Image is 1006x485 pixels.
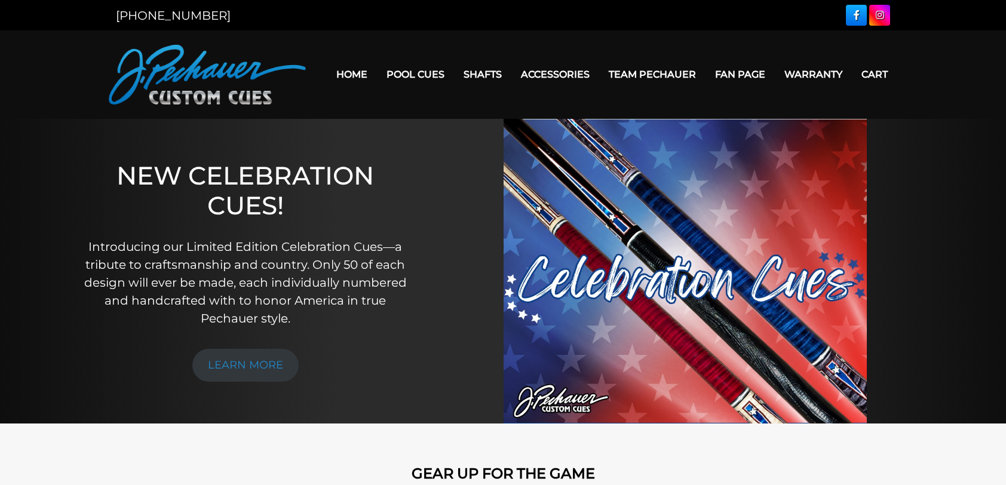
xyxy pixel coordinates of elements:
h1: NEW CELEBRATION CUES! [81,161,409,221]
a: Home [327,59,377,90]
a: Shafts [454,59,511,90]
a: Fan Page [706,59,775,90]
img: Pechauer Custom Cues [109,45,306,105]
strong: GEAR UP FOR THE GAME [412,465,595,482]
a: Accessories [511,59,599,90]
a: Pool Cues [377,59,454,90]
a: Cart [852,59,897,90]
a: Team Pechauer [599,59,706,90]
a: Warranty [775,59,852,90]
p: Introducing our Limited Edition Celebration Cues—a tribute to craftsmanship and country. Only 50 ... [81,238,409,327]
a: LEARN MORE [192,349,299,382]
a: [PHONE_NUMBER] [116,8,231,23]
